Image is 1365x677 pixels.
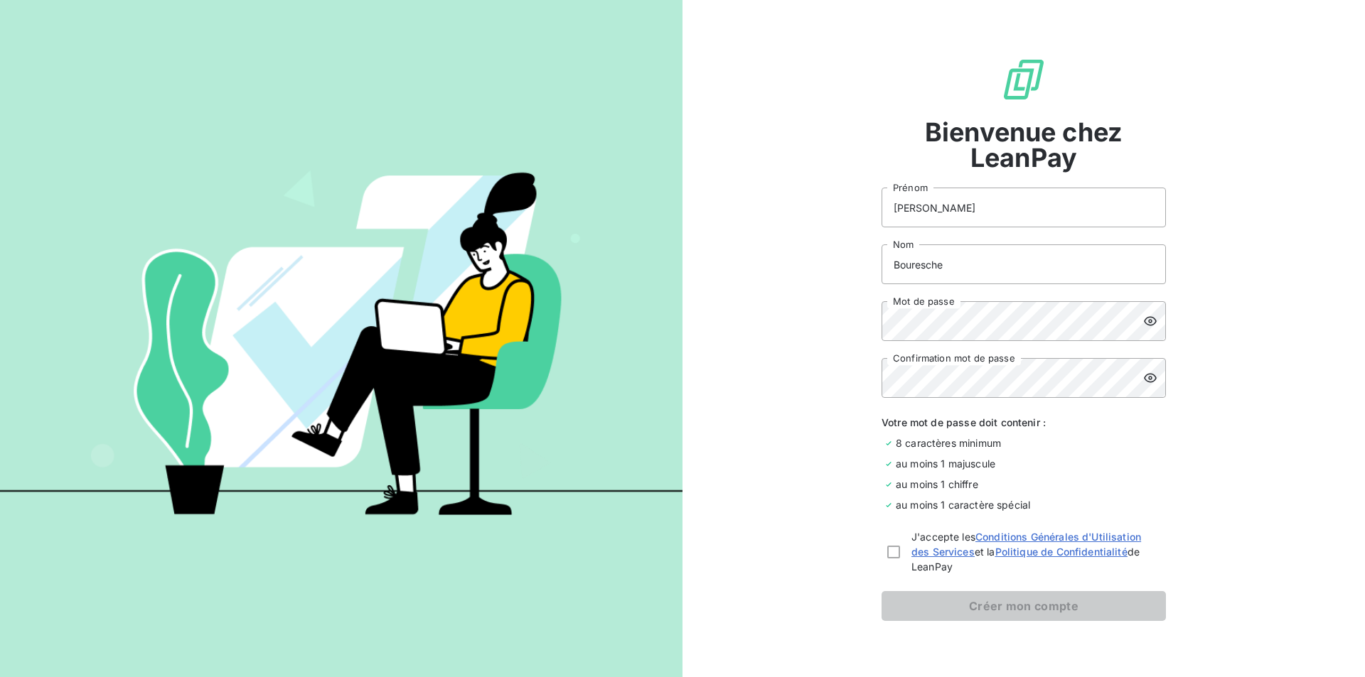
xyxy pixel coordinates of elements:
span: au moins 1 majuscule [896,456,995,471]
input: placeholder [882,188,1166,227]
span: au moins 1 chiffre [896,477,978,492]
button: Créer mon compte [882,591,1166,621]
img: logo sigle [1001,57,1046,102]
span: au moins 1 caractère spécial [896,497,1030,512]
a: Conditions Générales d'Utilisation des Services [911,531,1141,558]
span: Bienvenue chez LeanPay [882,119,1166,170]
span: J'accepte les et la de LeanPay [911,529,1160,574]
span: 8 caractères minimum [896,435,1001,450]
a: Politique de Confidentialité [995,546,1128,558]
span: Votre mot de passe doit contenir : [882,415,1166,430]
input: placeholder [882,244,1166,284]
